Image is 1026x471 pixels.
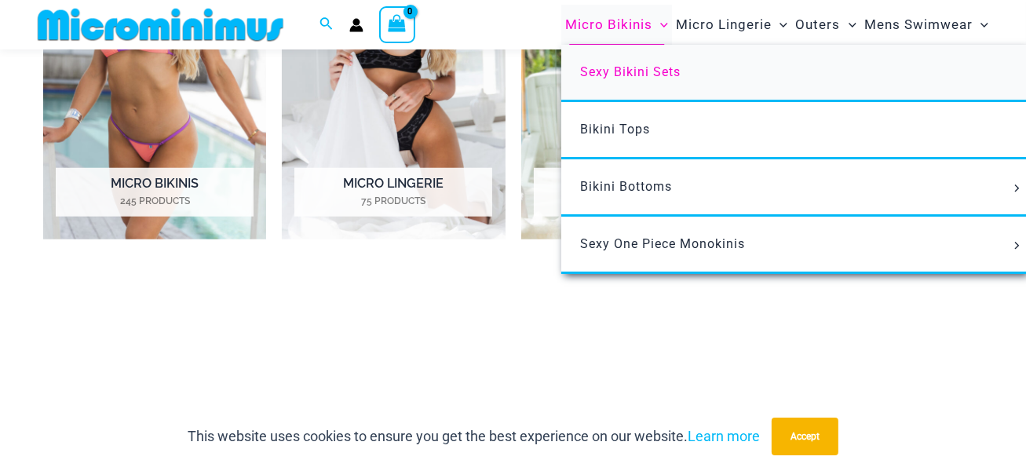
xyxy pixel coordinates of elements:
[652,5,668,45] span: Menu Toggle
[534,194,732,208] mark: 46 Products
[559,2,995,47] nav: Site Navigation
[565,5,652,45] span: Micro Bikinis
[580,179,672,194] span: Bikini Bottoms
[1009,242,1026,250] span: Menu Toggle
[973,5,988,45] span: Menu Toggle
[534,168,732,217] h2: Outers
[864,5,973,45] span: Mens Swimwear
[43,281,983,399] iframe: TrustedSite Certified
[1009,184,1026,192] span: Menu Toggle
[349,18,363,32] a: Account icon link
[561,5,672,45] a: Micro BikinisMenu ToggleMenu Toggle
[580,236,745,251] span: Sexy One Piece Monokinis
[31,7,290,42] img: MM SHOP LOGO FLAT
[294,194,492,208] mark: 75 Products
[688,428,760,444] a: Learn more
[294,168,492,217] h2: Micro Lingerie
[188,425,760,448] p: This website uses cookies to ensure you get the best experience on our website.
[796,5,841,45] span: Outers
[841,5,856,45] span: Menu Toggle
[580,122,650,137] span: Bikini Tops
[379,6,415,42] a: View Shopping Cart, empty
[56,194,254,208] mark: 245 Products
[792,5,860,45] a: OutersMenu ToggleMenu Toggle
[860,5,992,45] a: Mens SwimwearMenu ToggleMenu Toggle
[672,5,791,45] a: Micro LingerieMenu ToggleMenu Toggle
[319,15,334,35] a: Search icon link
[772,5,787,45] span: Menu Toggle
[772,418,838,455] button: Accept
[676,5,772,45] span: Micro Lingerie
[580,64,681,79] span: Sexy Bikini Sets
[56,168,254,217] h2: Micro Bikinis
